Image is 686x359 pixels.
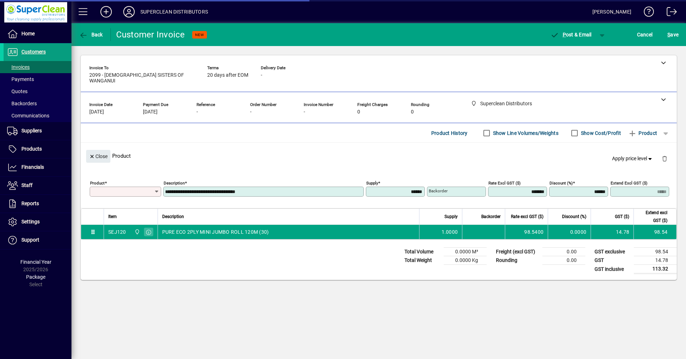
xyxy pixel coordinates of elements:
[4,231,71,249] a: Support
[140,6,208,17] div: SUPERCLEAN DISTRIBUTORS
[4,140,71,158] a: Products
[444,256,487,265] td: 0.0000 Kg
[4,61,71,73] a: Invoices
[667,32,670,37] span: S
[591,256,634,265] td: GST
[481,213,501,221] span: Backorder
[563,32,566,37] span: P
[431,127,468,139] span: Product History
[401,256,444,265] td: Total Weight
[90,181,105,186] mat-label: Product
[656,150,673,167] button: Delete
[444,213,458,221] span: Supply
[591,225,633,239] td: 14.78
[21,146,42,152] span: Products
[548,225,591,239] td: 0.0000
[634,256,677,265] td: 14.78
[7,76,34,82] span: Payments
[637,29,653,40] span: Cancel
[4,97,71,110] a: Backorders
[108,228,126,236] div: SEJ120
[411,109,414,115] span: 0
[26,274,45,280] span: Package
[667,29,678,40] span: ave
[4,25,71,43] a: Home
[509,228,543,236] div: 98.5400
[116,29,185,40] div: Customer Invoice
[444,248,487,256] td: 0.0000 M³
[492,248,542,256] td: Freight (excl GST)
[21,201,39,206] span: Reports
[79,32,103,37] span: Back
[195,32,204,37] span: NEW
[542,248,585,256] td: 0.00
[21,164,44,170] span: Financials
[550,32,592,37] span: ost & Email
[21,31,35,36] span: Home
[21,182,33,188] span: Staff
[562,213,586,221] span: Discount (%)
[550,181,573,186] mat-label: Discount (%)
[7,64,30,70] span: Invoices
[401,248,444,256] td: Total Volume
[492,256,542,265] td: Rounding
[207,72,248,78] span: 20 days after EOM
[7,89,28,94] span: Quotes
[591,248,634,256] td: GST exclusive
[164,181,185,186] mat-label: Description
[4,213,71,231] a: Settings
[366,181,378,186] mat-label: Supply
[488,181,521,186] mat-label: Rate excl GST ($)
[609,152,656,165] button: Apply price level
[612,155,653,162] span: Apply price level
[635,28,655,41] button: Cancel
[429,188,448,193] mat-label: Backorder
[133,228,141,236] span: Superclean Distributors
[633,225,676,239] td: 98.54
[547,28,595,41] button: Post & Email
[492,130,558,137] label: Show Line Volumes/Weights
[77,28,105,41] button: Back
[580,130,621,137] label: Show Cost/Profit
[261,72,262,78] span: -
[4,85,71,97] a: Quotes
[4,195,71,213] a: Reports
[86,150,110,163] button: Close
[428,127,471,140] button: Product History
[634,265,677,274] td: 113.32
[656,155,673,162] app-page-header-button: Delete
[592,6,631,17] div: [PERSON_NAME]
[615,213,629,221] span: GST ($)
[511,213,543,221] span: Rate excl GST ($)
[638,209,667,224] span: Extend excl GST ($)
[4,158,71,176] a: Financials
[4,177,71,194] a: Staff
[89,72,197,84] span: 2099 - [DEMOGRAPHIC_DATA] SISTERS OF WANGANUI
[4,122,71,140] a: Suppliers
[197,109,198,115] span: -
[591,265,634,274] td: GST inclusive
[143,109,158,115] span: [DATE]
[118,5,140,18] button: Profile
[20,259,51,265] span: Financial Year
[89,109,104,115] span: [DATE]
[71,28,111,41] app-page-header-button: Back
[95,5,118,18] button: Add
[7,113,49,118] span: Communications
[666,28,680,41] button: Save
[442,228,458,236] span: 1.0000
[21,237,39,243] span: Support
[661,1,677,25] a: Logout
[250,109,252,115] span: -
[4,73,71,85] a: Payments
[84,153,112,159] app-page-header-button: Close
[21,219,40,224] span: Settings
[638,1,654,25] a: Knowledge Base
[304,109,305,115] span: -
[4,110,71,122] a: Communications
[7,101,37,106] span: Backorders
[634,248,677,256] td: 98.54
[162,213,184,221] span: Description
[611,181,647,186] mat-label: Extend excl GST ($)
[542,256,585,265] td: 0.00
